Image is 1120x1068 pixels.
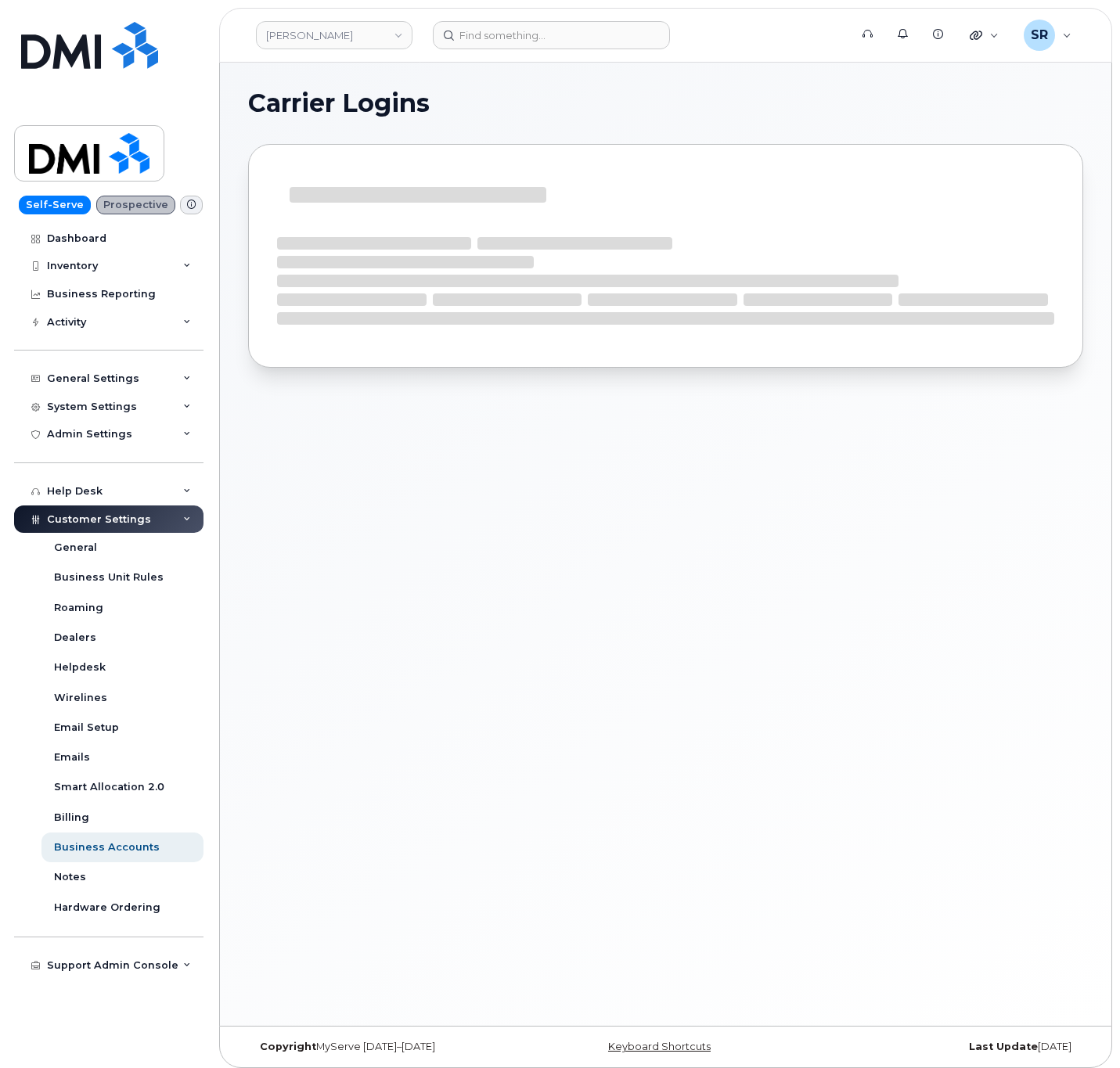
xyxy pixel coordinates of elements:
[805,1041,1083,1053] div: [DATE]
[248,1041,527,1053] div: MyServe [DATE]–[DATE]
[248,92,430,115] span: Carrier Logins
[969,1041,1038,1052] strong: Last Update
[608,1041,711,1052] a: Keyboard Shortcuts
[260,1041,316,1052] strong: Copyright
